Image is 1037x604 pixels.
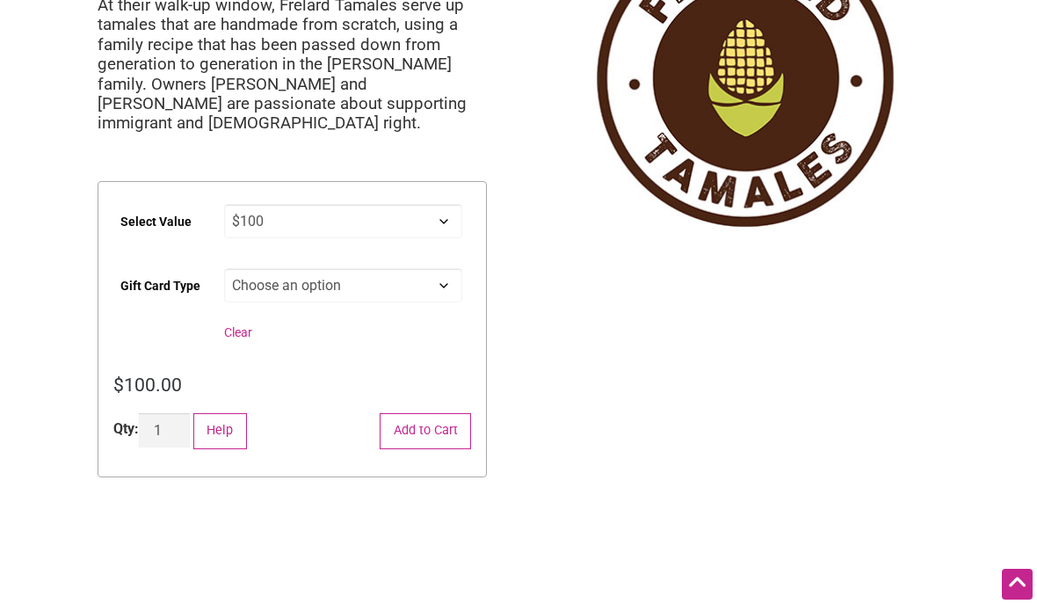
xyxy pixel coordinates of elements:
[224,325,252,339] a: Clear options
[139,413,190,448] input: Product quantity
[94,555,490,604] iframe: Secure express checkout frame
[1002,569,1033,600] div: Scroll Back to Top
[113,418,139,440] div: Qty:
[120,266,200,306] label: Gift Card Type
[380,413,471,449] button: Add to Cart
[113,374,182,396] bdi: 100.00
[120,202,192,242] label: Select Value
[94,504,490,553] iframe: Secure express checkout frame
[193,413,247,449] button: Help
[113,374,124,396] span: $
